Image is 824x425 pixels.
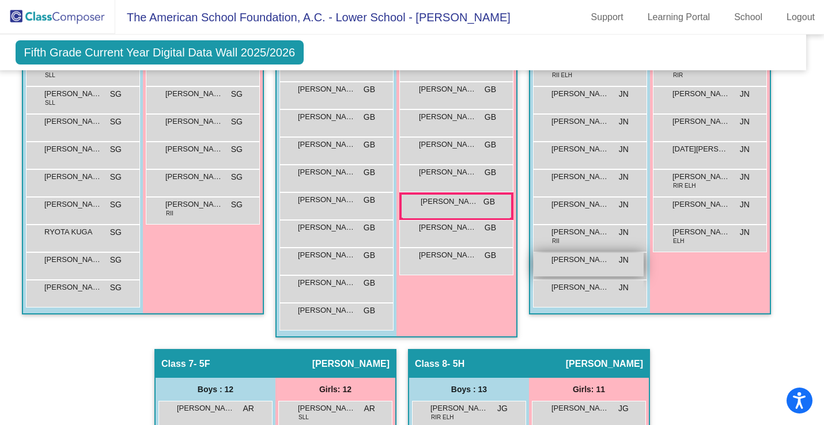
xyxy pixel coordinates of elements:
span: [PERSON_NAME] [672,88,730,100]
span: SLL [298,413,309,422]
span: [PERSON_NAME] [44,199,102,210]
span: [PERSON_NAME] [165,88,223,100]
span: [PERSON_NAME] [312,358,390,370]
span: Class 7 [161,358,194,370]
span: [PERSON_NAME] [419,111,477,123]
span: [PERSON_NAME] [551,282,609,293]
span: JN [619,116,629,128]
span: [PERSON_NAME] [298,403,356,414]
span: [PERSON_NAME] [298,139,356,150]
span: GB [485,222,496,234]
span: JN [740,199,750,211]
span: [PERSON_NAME] [44,282,102,293]
span: [PERSON_NAME] [551,171,609,183]
span: RIR ELH [673,181,696,190]
span: GB [364,111,375,123]
span: [PERSON_NAME] [298,222,356,233]
span: GB [364,277,375,289]
span: - 5H [447,358,464,370]
span: SLL [45,71,55,79]
span: - 5F [194,358,210,370]
span: GB [364,305,375,317]
span: JN [619,254,629,266]
span: RII ELH [552,71,572,79]
span: GB [364,166,375,179]
span: SLL [45,98,55,107]
span: SG [110,143,122,155]
div: Boys : 13 [409,378,529,401]
span: JN [619,226,629,238]
span: [PERSON_NAME] [566,358,643,370]
span: [PERSON_NAME] [551,143,609,155]
span: [PERSON_NAME] [672,199,730,210]
span: SG [110,171,122,183]
span: RII [166,209,173,218]
span: SG [110,226,122,238]
span: [PERSON_NAME] [298,194,356,206]
span: JN [619,143,629,155]
span: GB [485,166,496,179]
span: SG [110,254,122,266]
span: [PERSON_NAME] [298,277,356,289]
span: JN [740,171,750,183]
span: JG [618,403,629,415]
span: JN [740,226,750,238]
span: GB [364,222,375,234]
span: SG [231,88,243,100]
span: [PERSON_NAME] [165,116,223,127]
span: SG [231,116,243,128]
span: GB [364,139,375,151]
span: GB [485,111,496,123]
span: [PERSON_NAME] [419,139,477,150]
span: [PERSON_NAME]. [298,111,356,123]
span: [PERSON_NAME] [419,249,477,261]
span: JN [619,199,629,211]
span: JN [619,88,629,100]
a: School [725,8,772,26]
span: JN [740,143,750,155]
span: Fifth Grade Current Year Digital Data Wall 2025/2026 [16,40,304,64]
span: RII [552,237,560,245]
span: JN [619,171,629,183]
span: [PERSON_NAME] [421,196,478,207]
span: [PERSON_NAME] [PERSON_NAME] [44,88,102,100]
span: SG [231,199,243,211]
span: [PERSON_NAME] [165,143,223,155]
span: ELH [673,237,684,245]
span: [PERSON_NAME] [298,84,356,95]
span: [PERSON_NAME] [430,403,488,414]
span: [PERSON_NAME] [44,143,102,155]
span: [PERSON_NAME] [419,166,477,178]
span: [PERSON_NAME] [44,116,102,127]
div: Girls: 12 [275,378,395,401]
span: SG [110,88,122,100]
span: [PERSON_NAME] [44,254,102,265]
span: The American School Foundation, A.C. - Lower School - [PERSON_NAME] [115,8,511,26]
span: [PERSON_NAME] [298,305,356,316]
span: [PERSON_NAME] [298,249,356,261]
span: JN [740,88,750,100]
span: GB [364,249,375,261]
span: [PERSON_NAME] [419,222,477,233]
span: RYOTA KUGA [44,226,102,238]
span: [PERSON_NAME] [44,171,102,183]
span: JG [497,403,508,415]
span: RIR ELH [431,413,453,422]
span: AR [364,403,375,415]
span: SG [110,282,122,294]
a: Learning Portal [638,8,720,26]
span: [PERSON_NAME] [672,116,730,127]
span: AR [243,403,254,415]
span: [PERSON_NAME] [672,226,730,238]
span: [PERSON_NAME] [551,403,609,414]
span: JN [619,282,629,294]
span: SG [110,199,122,211]
span: Class 8 [415,358,447,370]
a: Logout [777,8,824,26]
span: [PERSON_NAME] [165,171,223,183]
span: [PERSON_NAME] [551,199,609,210]
span: SG [110,116,122,128]
span: [DATE][PERSON_NAME] [672,143,730,155]
div: Girls: 11 [529,378,649,401]
span: GB [483,196,495,208]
